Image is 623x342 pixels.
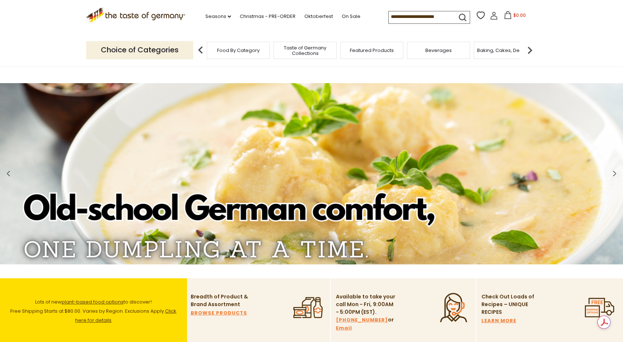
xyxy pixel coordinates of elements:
[10,298,176,324] span: Lots of new to discover! Free Shipping Starts at $80.00. Varies by Region. Exclusions Apply.
[276,45,334,56] a: Taste of Germany Collections
[217,48,260,53] a: Food By Category
[336,324,352,332] a: Email
[342,12,360,21] a: On Sale
[304,12,333,21] a: Oktoberfest
[499,11,531,22] button: $0.00
[193,43,208,57] img: previous arrow
[86,41,193,59] p: Choice of Categories
[481,293,535,316] p: Check Out Loads of Recipes – UNIQUE RECIPES
[240,12,296,21] a: Christmas - PRE-ORDER
[425,48,452,53] a: Beverages
[191,293,251,308] p: Breadth of Product & Brand Assortment
[350,48,394,53] a: Featured Products
[62,298,124,305] a: plant-based food options
[513,12,526,18] span: $0.00
[336,293,396,332] p: Available to take your call Mon - Fri, 9:00AM - 5:00PM (EST). or
[336,316,388,324] a: [PHONE_NUMBER]
[477,48,534,53] a: Baking, Cakes, Desserts
[205,12,231,21] a: Seasons
[191,309,247,317] a: BROWSE PRODUCTS
[481,317,516,325] a: LEARN MORE
[523,43,537,57] img: next arrow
